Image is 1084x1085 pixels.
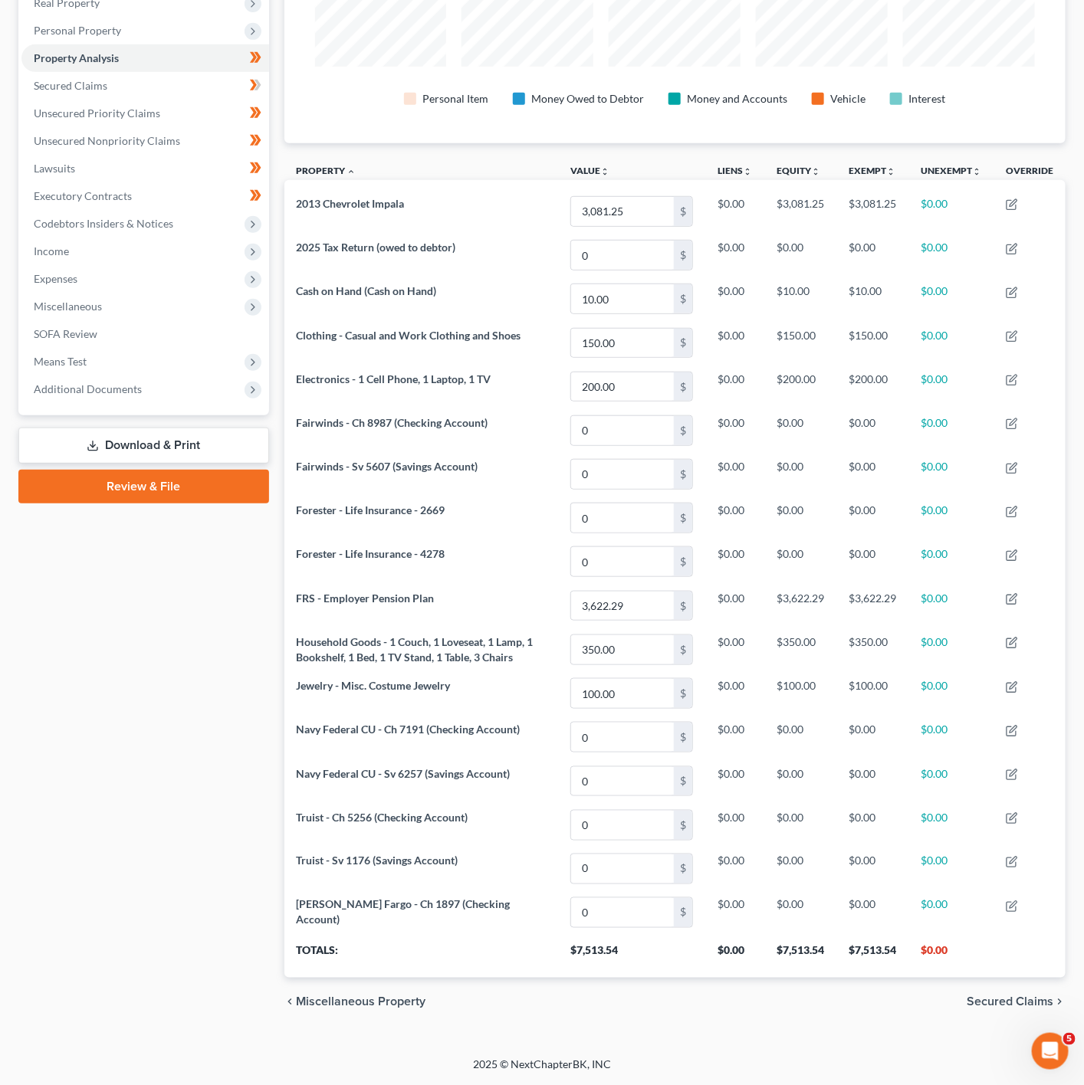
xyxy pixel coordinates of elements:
[836,847,908,890] td: $0.00
[571,372,674,402] input: 0.00
[1063,1033,1076,1045] span: 5
[705,452,764,496] td: $0.00
[908,277,994,321] td: $0.00
[21,182,269,210] a: Executory Contracts
[908,365,994,408] td: $0.00
[571,329,674,358] input: 0.00
[284,996,297,1008] i: chevron_left
[811,167,820,176] i: unfold_more
[674,284,692,313] div: $
[571,416,674,445] input: 0.00
[297,241,456,254] span: 2025 Tax Return (owed to debtor)
[836,365,908,408] td: $200.00
[908,540,994,584] td: $0.00
[34,244,69,257] span: Income
[764,497,836,540] td: $0.00
[705,277,764,321] td: $0.00
[571,635,674,664] input: 0.00
[297,284,437,297] span: Cash on Hand (Cash on Hand)
[764,452,836,496] td: $0.00
[297,723,521,736] span: Navy Federal CU - Ch 7191 (Checking Account)
[908,803,994,847] td: $0.00
[674,811,692,840] div: $
[18,470,269,503] a: Review & File
[764,628,836,671] td: $350.00
[705,321,764,365] td: $0.00
[764,890,836,934] td: $0.00
[687,91,787,107] div: Money and Accounts
[571,898,674,927] input: 0.00
[764,584,836,628] td: $3,622.29
[705,408,764,452] td: $0.00
[284,935,559,978] th: Totals:
[764,408,836,452] td: $0.00
[297,416,488,429] span: Fairwinds - Ch 8987 (Checking Account)
[571,241,674,270] input: 0.00
[571,197,674,226] input: 0.00
[908,452,994,496] td: $0.00
[34,217,173,230] span: Codebtors Insiders & Notices
[908,628,994,671] td: $0.00
[967,996,1066,1008] button: Secured Claims chevron_right
[21,127,269,155] a: Unsecured Nonpriority Claims
[836,321,908,365] td: $150.00
[571,284,674,313] input: 0.00
[674,592,692,621] div: $
[674,372,692,402] div: $
[674,723,692,752] div: $
[921,165,981,176] a: Unexemptunfold_more
[764,189,836,233] td: $3,081.25
[674,329,692,358] div: $
[836,452,908,496] td: $0.00
[836,497,908,540] td: $0.00
[297,503,445,516] span: Forester - Life Insurance - 2669
[836,628,908,671] td: $350.00
[994,156,1066,190] th: Override
[908,233,994,277] td: $0.00
[34,79,107,92] span: Secured Claims
[972,167,981,176] i: unfold_more
[743,167,752,176] i: unfold_more
[674,635,692,664] div: $
[297,372,491,385] span: Electronics - 1 Cell Phone, 1 Laptop, 1 TV
[571,679,674,708] input: 0.00
[705,628,764,671] td: $0.00
[908,584,994,628] td: $0.00
[764,803,836,847] td: $0.00
[705,935,764,978] th: $0.00
[836,890,908,934] td: $0.00
[764,672,836,716] td: $100.00
[284,996,426,1008] button: chevron_left Miscellaneous Property
[674,197,692,226] div: $
[558,935,705,978] th: $7,513.54
[297,592,435,605] span: FRS - Employer Pension Plan
[705,189,764,233] td: $0.00
[764,321,836,365] td: $150.00
[908,935,994,978] th: $0.00
[571,547,674,576] input: 0.00
[674,679,692,708] div: $
[600,167,609,176] i: unfold_more
[34,382,142,395] span: Additional Documents
[21,100,269,127] a: Unsecured Priority Claims
[34,134,180,147] span: Unsecured Nonpriority Claims
[836,935,908,978] th: $7,513.54
[297,898,511,926] span: [PERSON_NAME] Fargo - Ch 1897 (Checking Account)
[705,672,764,716] td: $0.00
[297,197,405,210] span: 2013 Chevrolet Impala
[297,165,356,176] a: Property expand_less
[347,167,356,176] i: expand_less
[836,277,908,321] td: $10.00
[836,672,908,716] td: $100.00
[674,460,692,489] div: $
[105,1057,979,1085] div: 2025 © NextChapterBK, INC
[34,355,87,368] span: Means Test
[674,898,692,927] div: $
[674,767,692,796] div: $
[705,584,764,628] td: $0.00
[571,592,674,621] input: 0.00
[836,189,908,233] td: $3,081.25
[718,165,752,176] a: Liensunfold_more
[777,165,820,176] a: Equityunfold_more
[836,584,908,628] td: $3,622.29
